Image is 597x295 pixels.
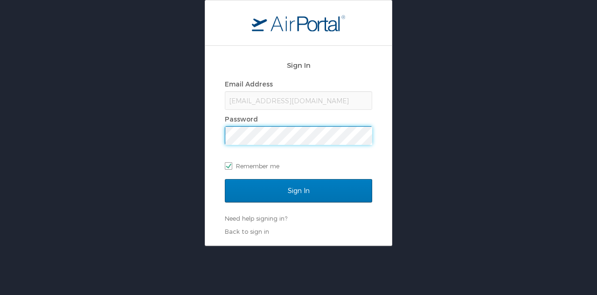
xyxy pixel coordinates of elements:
[225,60,372,71] h2: Sign In
[225,215,287,222] a: Need help signing in?
[225,115,258,123] label: Password
[225,159,372,173] label: Remember me
[225,228,269,235] a: Back to sign in
[225,179,372,202] input: Sign In
[225,80,273,88] label: Email Address
[252,14,345,31] img: logo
